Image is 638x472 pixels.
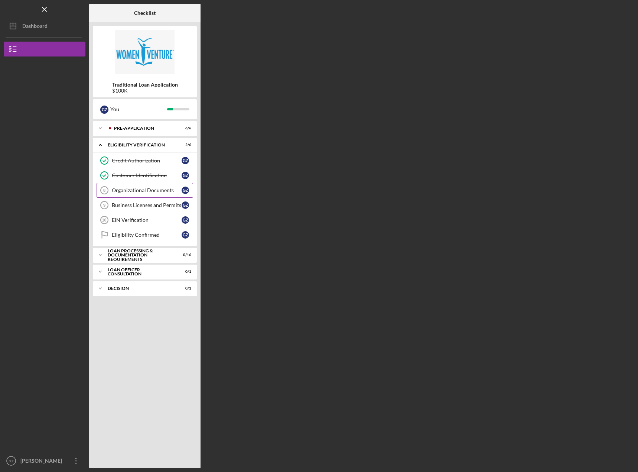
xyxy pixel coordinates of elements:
[97,153,193,168] a: Credit AuthorizationGZ
[100,106,108,114] div: G Z
[22,19,48,35] div: Dashboard
[102,218,106,222] tspan: 10
[112,202,182,208] div: Business Licenses and Permits
[182,187,189,194] div: G Z
[178,269,191,274] div: 0 / 1
[178,286,191,291] div: 0 / 1
[182,172,189,179] div: G Z
[178,253,191,257] div: 0 / 16
[108,286,173,291] div: Decision
[103,188,105,193] tspan: 8
[93,30,197,74] img: Product logo
[4,453,85,468] button: GZ[PERSON_NAME]
[19,453,67,470] div: [PERSON_NAME]
[9,459,13,463] text: GZ
[108,143,173,147] div: Eligibility Verification
[114,126,173,130] div: Pre-Application
[97,168,193,183] a: Customer IdentificationGZ
[182,157,189,164] div: G Z
[182,216,189,224] div: G Z
[178,126,191,130] div: 6 / 6
[97,213,193,227] a: 10EIN VerificationGZ
[103,203,105,207] tspan: 9
[182,231,189,239] div: G Z
[110,103,167,116] div: You
[97,198,193,213] a: 9Business Licenses and PermitsGZ
[182,201,189,209] div: G Z
[97,227,193,242] a: Eligibility ConfirmedGZ
[134,10,156,16] b: Checklist
[112,232,182,238] div: Eligibility Confirmed
[112,82,178,88] b: Traditional Loan Application
[112,158,182,164] div: Credit Authorization
[112,217,182,223] div: EIN Verification
[4,19,85,33] button: Dashboard
[108,268,173,276] div: Loan Officer Consultation
[112,88,178,94] div: $100K
[112,172,182,178] div: Customer Identification
[178,143,191,147] div: 2 / 6
[97,183,193,198] a: 8Organizational DocumentsGZ
[112,187,182,193] div: Organizational Documents
[108,249,173,262] div: Loan Processing & Documentation Requirements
